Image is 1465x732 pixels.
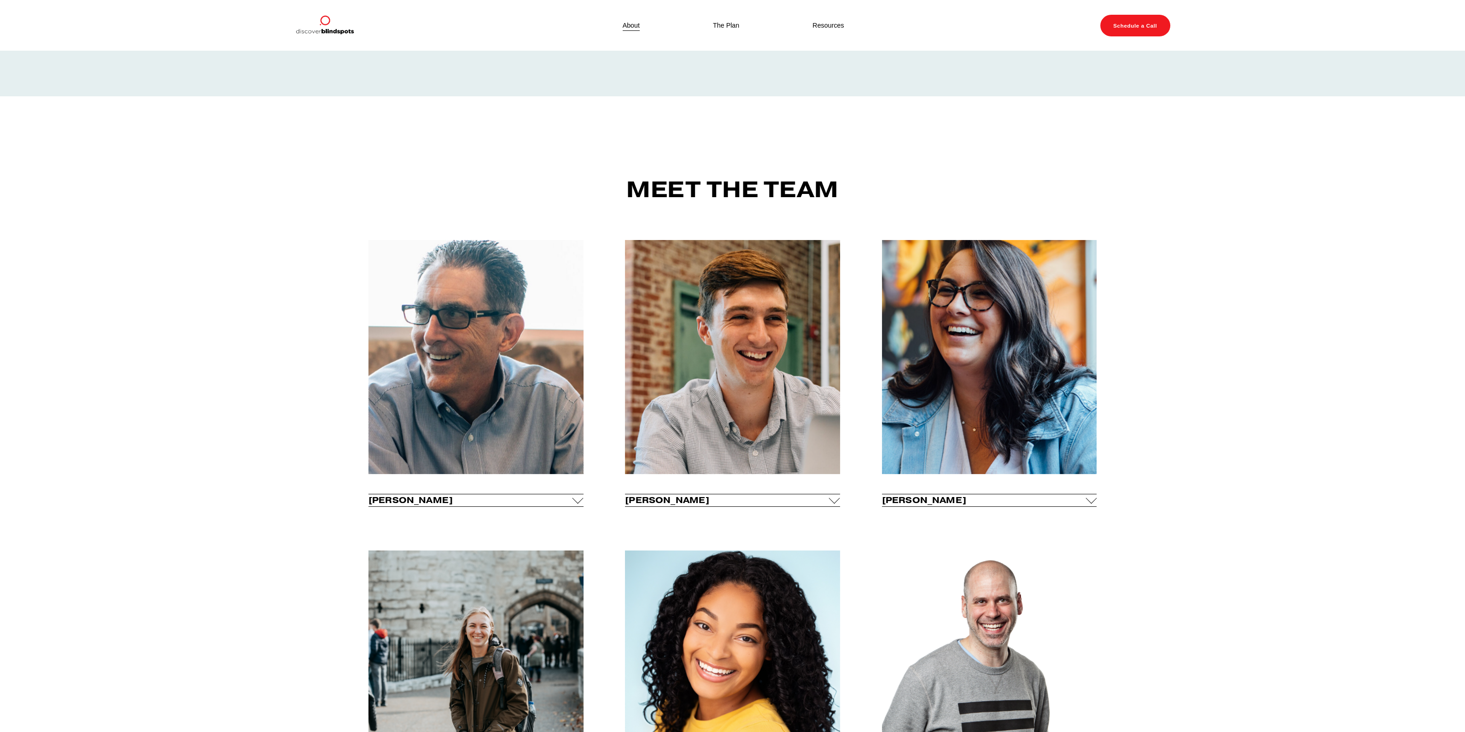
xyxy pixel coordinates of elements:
[295,15,354,36] img: Discover Blind Spots
[882,494,1097,506] button: [PERSON_NAME]
[713,19,739,31] a: The Plan
[479,178,987,201] h1: Meet the Team
[625,495,829,505] span: [PERSON_NAME]
[1100,15,1170,36] a: Schedule a Call
[625,494,840,506] button: [PERSON_NAME]
[812,19,844,31] a: Resources
[882,495,1086,505] span: [PERSON_NAME]
[368,494,584,506] button: [PERSON_NAME]
[623,19,640,31] a: About
[368,495,572,505] span: [PERSON_NAME]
